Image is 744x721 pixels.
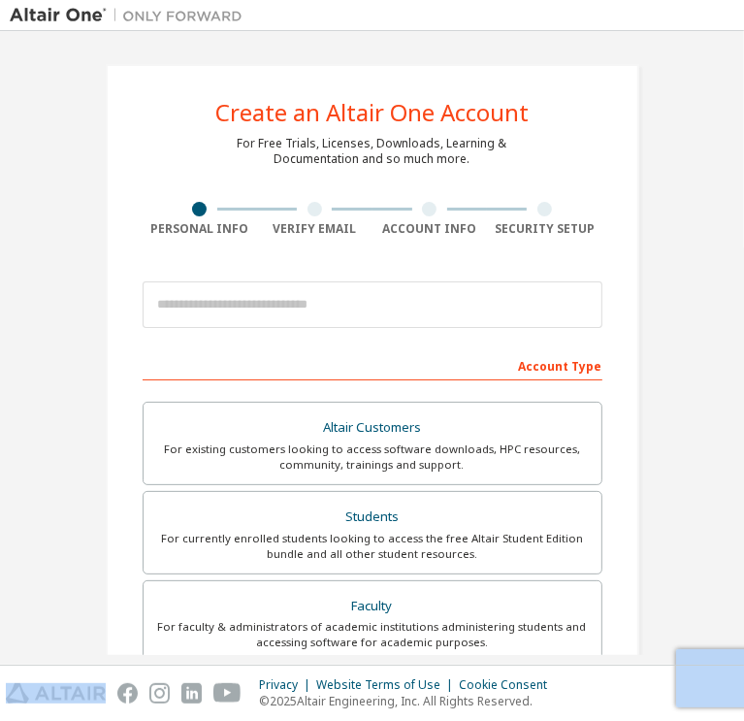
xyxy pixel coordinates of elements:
[149,683,170,704] img: instagram.svg
[117,683,138,704] img: facebook.svg
[372,221,488,237] div: Account Info
[155,442,590,473] div: For existing customers looking to access software downloads, HPC resources, community, trainings ...
[259,693,559,709] p: © 2025 Altair Engineering, Inc. All Rights Reserved.
[459,677,559,693] div: Cookie Consent
[155,504,590,531] div: Students
[155,619,590,650] div: For faculty & administrators of academic institutions administering students and accessing softwa...
[155,414,590,442] div: Altair Customers
[238,136,507,167] div: For Free Trials, Licenses, Downloads, Learning & Documentation and so much more.
[181,683,202,704] img: linkedin.svg
[259,677,316,693] div: Privacy
[215,101,529,124] div: Create an Altair One Account
[316,677,459,693] div: Website Terms of Use
[155,531,590,562] div: For currently enrolled students looking to access the free Altair Student Edition bundle and all ...
[257,221,372,237] div: Verify Email
[143,349,602,380] div: Account Type
[213,683,242,704] img: youtube.svg
[143,221,258,237] div: Personal Info
[6,683,106,704] img: altair_logo.svg
[10,6,252,25] img: Altair One
[487,221,602,237] div: Security Setup
[155,593,590,620] div: Faculty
